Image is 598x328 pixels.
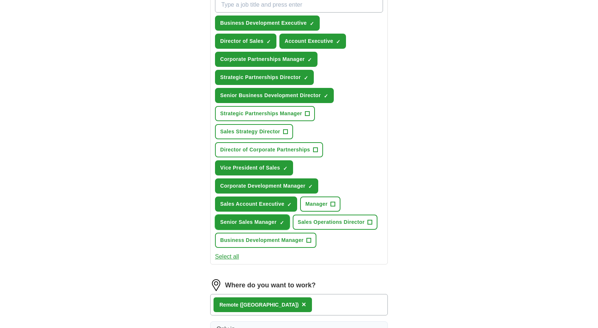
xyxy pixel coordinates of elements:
button: Corporate Partnerships Manager✓ [215,52,318,67]
button: Sales Strategy Director [215,124,293,139]
button: Strategic Partnerships Manager [215,106,315,121]
span: ✓ [304,75,308,81]
button: Sales Operations Director [293,215,378,230]
div: Remote ([GEOGRAPHIC_DATA]) [219,301,299,309]
span: Account Executive [285,37,333,45]
button: Account Executive✓ [279,34,346,49]
button: Corporate Development Manager✓ [215,178,318,194]
span: ✓ [287,202,292,208]
span: ✓ [336,39,340,45]
span: Strategic Partnerships Manager [220,110,302,117]
span: ✓ [324,93,328,99]
span: Strategic Partnerships Director [220,74,301,81]
button: Senior Business Development Director✓ [215,88,334,103]
button: Manager [300,197,340,212]
button: Business Development Manager [215,233,316,248]
span: Corporate Partnerships Manager [220,55,305,63]
span: ✓ [266,39,271,45]
button: Business Development Executive✓ [215,16,320,31]
span: Corporate Development Manager [220,182,305,190]
button: × [302,299,306,310]
button: Strategic Partnerships Director✓ [215,70,314,85]
label: Where do you want to work? [225,280,316,290]
span: Business Development Manager [220,236,303,244]
span: Senior Sales Manager [220,218,277,226]
span: Director of Sales [220,37,263,45]
span: Sales Account Executive [220,200,284,208]
span: ✓ [308,184,313,189]
span: ✓ [283,165,288,171]
span: Vice President of Sales [220,164,280,172]
button: Director of Corporate Partnerships [215,142,323,157]
span: Director of Corporate Partnerships [220,146,310,154]
span: Business Development Executive [220,19,307,27]
span: Sales Operations Director [298,218,365,226]
button: Sales Account Executive✓ [215,197,297,212]
span: Manager [305,200,327,208]
span: ✓ [310,21,314,27]
img: location.png [210,279,222,291]
button: Select all [215,252,239,261]
span: Senior Business Development Director [220,92,321,99]
span: × [302,300,306,308]
span: ✓ [280,220,284,226]
span: Sales Strategy Director [220,128,280,136]
button: Vice President of Sales✓ [215,160,293,175]
span: ✓ [308,57,312,63]
button: Senior Sales Manager✓ [215,215,290,230]
button: Director of Sales✓ [215,34,276,49]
